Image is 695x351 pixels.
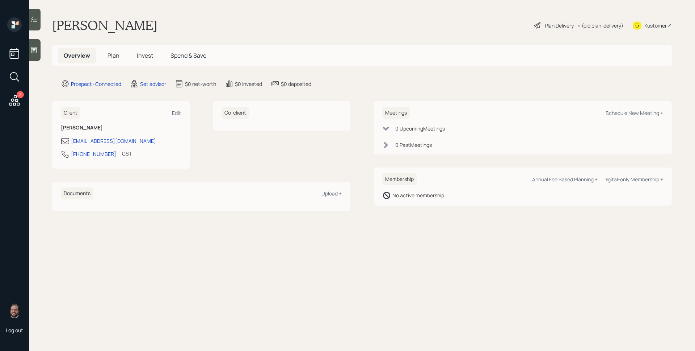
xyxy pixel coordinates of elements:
[122,150,132,157] div: CST
[140,80,166,88] div: Set advisor
[235,80,262,88] div: $0 invested
[7,303,22,318] img: james-distasi-headshot.png
[382,173,417,185] h6: Membership
[61,107,80,119] h6: Client
[71,137,156,145] div: [EMAIL_ADDRESS][DOMAIN_NAME]
[52,17,157,33] h1: [PERSON_NAME]
[6,327,23,334] div: Log out
[64,51,90,59] span: Overview
[137,51,153,59] span: Invest
[281,80,311,88] div: $0 deposited
[545,22,574,29] div: Plan Delivery
[395,141,432,149] div: 0 Past Meeting s
[170,51,206,59] span: Spend & Save
[17,91,24,98] div: 3
[222,107,249,119] h6: Co-client
[392,191,444,199] div: No active membership
[577,22,623,29] div: • (old plan-delivery)
[321,190,342,197] div: Upload +
[644,22,667,29] div: Kustomer
[603,176,663,183] div: Digital-only Membership +
[172,110,181,116] div: Edit
[61,187,93,199] h6: Documents
[61,125,181,131] h6: [PERSON_NAME]
[185,80,216,88] div: $0 net-worth
[606,110,663,116] div: Schedule New Meeting +
[71,150,116,158] div: [PHONE_NUMBER]
[382,107,410,119] h6: Meetings
[395,125,445,132] div: 0 Upcoming Meeting s
[532,176,598,183] div: Annual Fee Based Planning +
[108,51,119,59] span: Plan
[71,80,121,88] div: Prospect · Connected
